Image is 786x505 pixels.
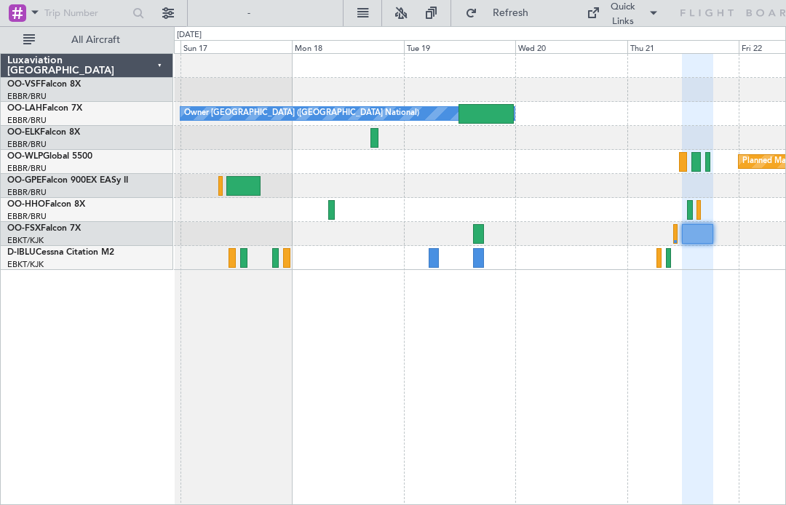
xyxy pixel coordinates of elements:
span: OO-WLP [7,152,43,161]
span: TBD [751,12,779,27]
a: EBBR/BRU [7,187,47,198]
a: EBBR/BRU [7,91,47,102]
span: OO-VSF [7,80,41,89]
a: OO-VSFFalcon 8X [7,80,81,89]
a: Manage Services [525,405,598,419]
button: All Aircraft [16,28,158,52]
a: OO-GPEFalcon 900EX EASy II [7,176,128,185]
span: Permits [523,327,557,343]
div: Owner [GEOGRAPHIC_DATA] ([GEOGRAPHIC_DATA] National) [184,103,419,124]
div: Mon 18 [292,40,403,53]
span: LSGG GVA [550,68,598,83]
div: (No Dispatch Checks) [552,307,786,322]
span: FCOD OLL [697,68,745,83]
span: OO-FSX [7,224,41,233]
span: Dispatch To-Dos [523,143,597,159]
span: OO-LAH [7,104,42,113]
div: SIC [686,258,710,274]
span: 12:10 [578,97,601,111]
a: FCOD / OLL - Fuel [544,461,624,474]
span: All Aircraft [38,35,154,45]
a: OO-WLPGlobal 5500 [7,152,92,161]
span: ETOT [550,97,574,111]
a: EBBR/BRU [7,163,47,174]
a: LSGG / GVA - Fuel [544,443,623,456]
div: Add new [542,162,779,175]
span: (0/0) [734,143,755,158]
span: Refresh [480,8,541,18]
a: EBBR/BRU [7,115,47,126]
div: - - [714,260,747,273]
span: (1/6) [734,384,755,399]
span: Leg Information [523,178,597,195]
a: EBKT/KJK [7,235,44,246]
div: Sun 17 [180,40,292,53]
div: PIC [541,258,565,274]
div: Wed 20 [515,40,627,53]
a: OO-FSXFalcon 7X [7,224,81,233]
span: OO-ELK [7,128,40,137]
span: ALDT [739,124,763,138]
button: Refresh [458,1,546,25]
a: EBBR/BRU [7,211,47,222]
span: 18:35 [697,97,720,111]
a: OO-LAHFalcon 7X [7,104,82,113]
div: Optioned [630,20,675,35]
div: Thu 21 [627,40,739,53]
div: - - [568,260,601,273]
a: D-IBLUCessna Citation M2 [7,248,114,257]
a: Manage Permits [525,347,596,362]
span: ATOT [541,124,565,138]
span: (0/0) [734,326,755,341]
input: Trip Number [44,2,128,24]
span: Dispatch Checks and Weather [523,283,662,300]
span: Handling [523,477,565,494]
a: OO-ELKFalcon 8X [7,128,80,137]
a: EBKT/KJK [7,259,44,270]
span: D-IBLU [7,248,36,257]
span: Crew [523,196,548,212]
div: Add new [542,368,779,381]
span: 06:25 [638,80,661,95]
span: Fuel [523,424,543,440]
span: [DATE] [697,82,727,97]
div: [DATE] [177,29,202,41]
span: ELDT [724,97,747,111]
span: OO-HHO [7,200,45,209]
span: [DATE] [550,82,580,97]
a: EBBR/BRU [7,139,47,150]
span: Flight Crew [523,235,577,252]
span: Services [523,384,561,401]
span: OO-GPE [7,176,41,185]
span: 534668 [525,12,560,27]
div: Tue 19 [404,40,515,53]
a: OO-HHOFalcon 8X [7,200,85,209]
a: Schedule Crew [525,216,589,231]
